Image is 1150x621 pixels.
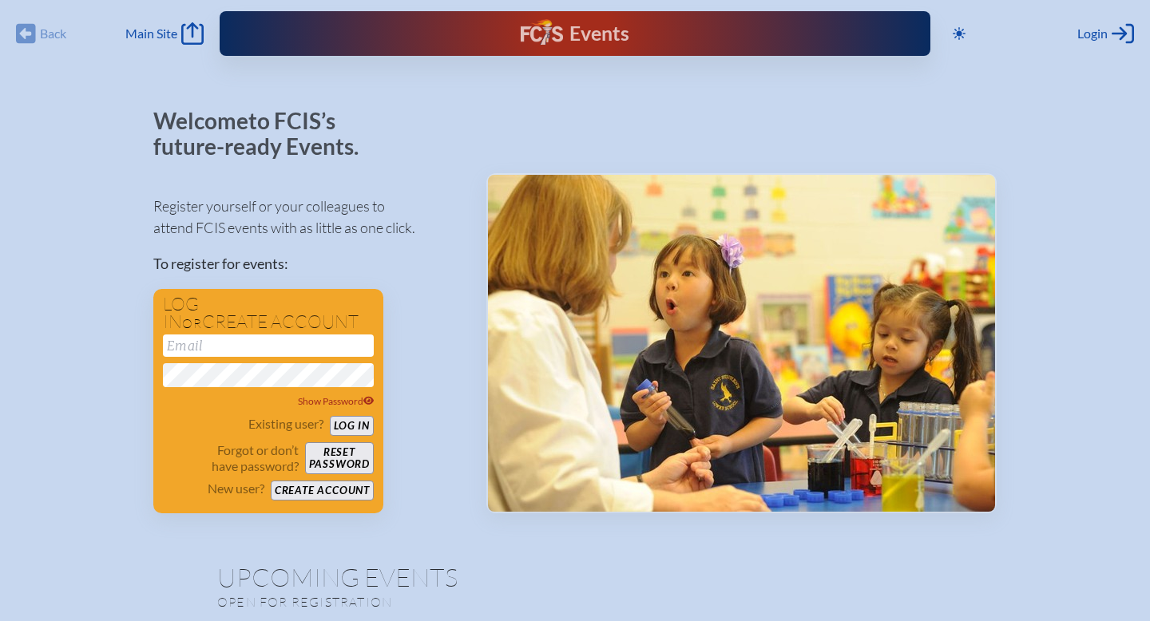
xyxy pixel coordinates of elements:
button: Create account [271,481,374,500]
p: New user? [208,481,264,496]
p: Forgot or don’t have password? [163,442,299,474]
p: Open for registration [217,594,639,610]
span: Main Site [125,26,177,42]
p: To register for events: [153,253,461,275]
input: Email [163,334,374,357]
span: or [182,315,202,331]
span: Login [1077,26,1108,42]
p: Existing user? [248,416,323,432]
p: Welcome to FCIS’s future-ready Events. [153,109,377,159]
h1: Upcoming Events [217,564,933,590]
div: FCIS Events — Future ready [423,19,728,48]
span: Show Password [298,395,375,407]
button: Log in [330,416,374,436]
button: Resetpassword [305,442,374,474]
img: Events [488,175,995,512]
a: Main Site [125,22,204,45]
p: Register yourself or your colleagues to attend FCIS events with as little as one click. [153,196,461,239]
h1: Log in create account [163,295,374,331]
